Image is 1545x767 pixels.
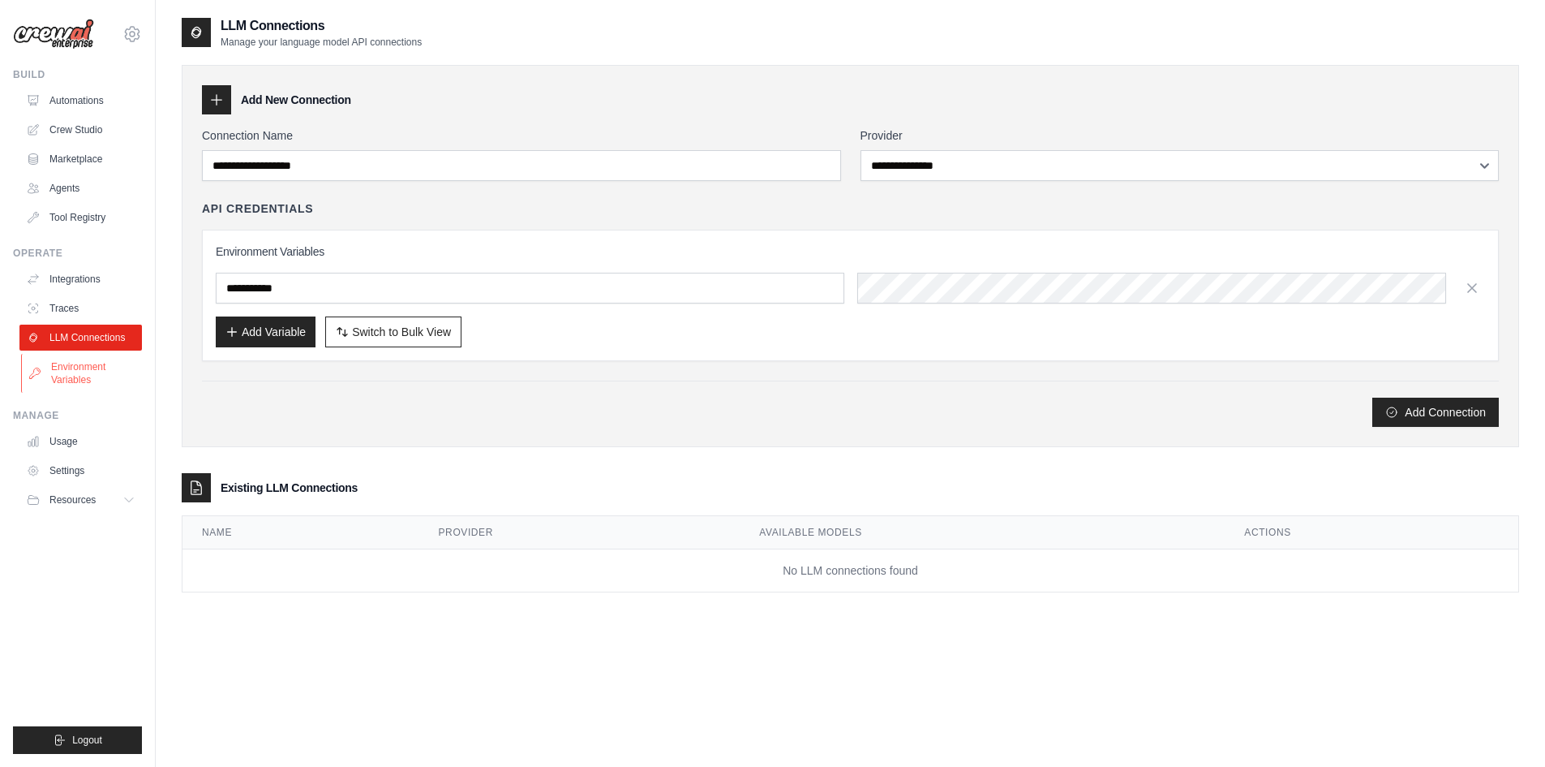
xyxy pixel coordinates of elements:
button: Logout [13,726,142,754]
h2: LLM Connections [221,16,422,36]
label: Connection Name [202,127,841,144]
div: Operate [13,247,142,260]
a: Traces [19,295,142,321]
a: Integrations [19,266,142,292]
th: Provider [419,516,740,549]
button: Add Connection [1372,398,1499,427]
th: Available Models [740,516,1225,549]
a: Tool Registry [19,205,142,231]
h3: Environment Variables [216,243,1485,260]
a: Environment Variables [21,354,144,393]
a: LLM Connections [19,325,142,351]
img: Logo [13,19,94,50]
a: Marketplace [19,146,142,172]
label: Provider [860,127,1500,144]
button: Add Variable [216,317,315,347]
a: Automations [19,88,142,114]
span: Switch to Bulk View [352,324,451,340]
a: Settings [19,458,142,484]
th: Actions [1225,516,1518,549]
a: Usage [19,429,142,455]
h4: API Credentials [202,200,313,217]
span: Resources [49,493,96,506]
td: No LLM connections found [182,549,1518,592]
p: Manage your language model API connections [221,36,422,49]
button: Switch to Bulk View [325,317,461,347]
a: Agents [19,175,142,201]
div: Build [13,68,142,81]
div: Manage [13,409,142,422]
button: Resources [19,487,142,513]
h3: Existing LLM Connections [221,480,358,496]
th: Name [182,516,419,549]
a: Crew Studio [19,117,142,143]
h3: Add New Connection [241,92,351,108]
span: Logout [72,734,102,747]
